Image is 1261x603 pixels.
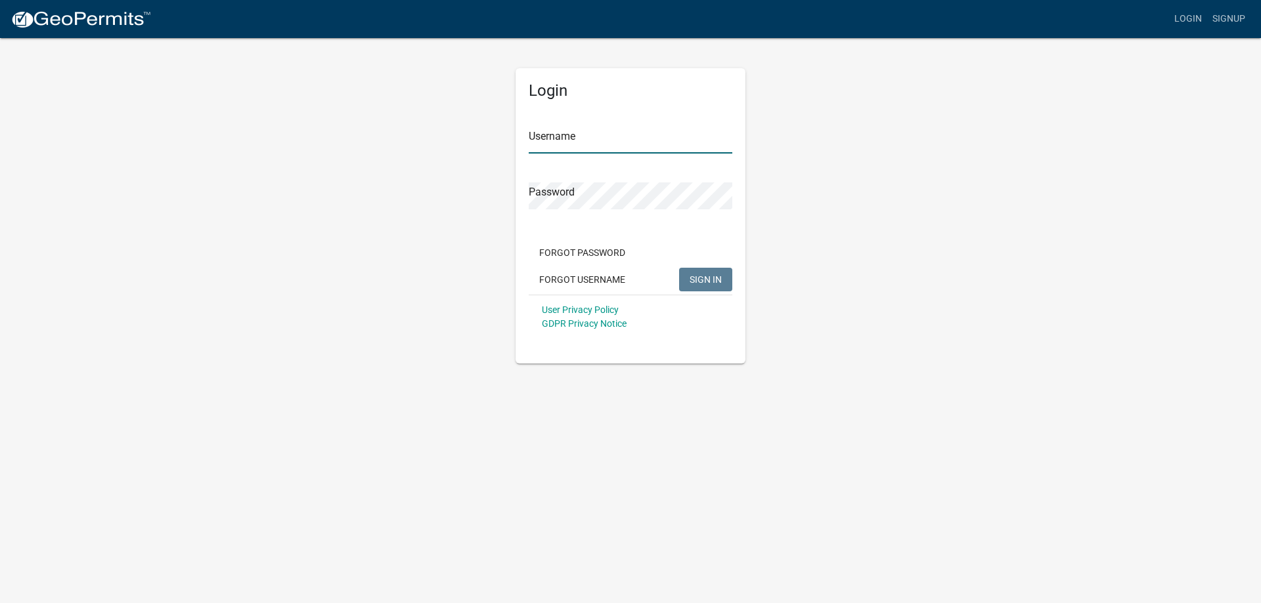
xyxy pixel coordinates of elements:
button: SIGN IN [679,268,732,291]
a: User Privacy Policy [542,304,619,315]
button: Forgot Password [529,241,636,264]
a: Signup [1207,7,1250,31]
span: SIGN IN [690,274,722,284]
a: Login [1169,7,1207,31]
button: Forgot Username [529,268,636,291]
a: GDPR Privacy Notice [542,318,627,329]
h5: Login [529,81,732,100]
